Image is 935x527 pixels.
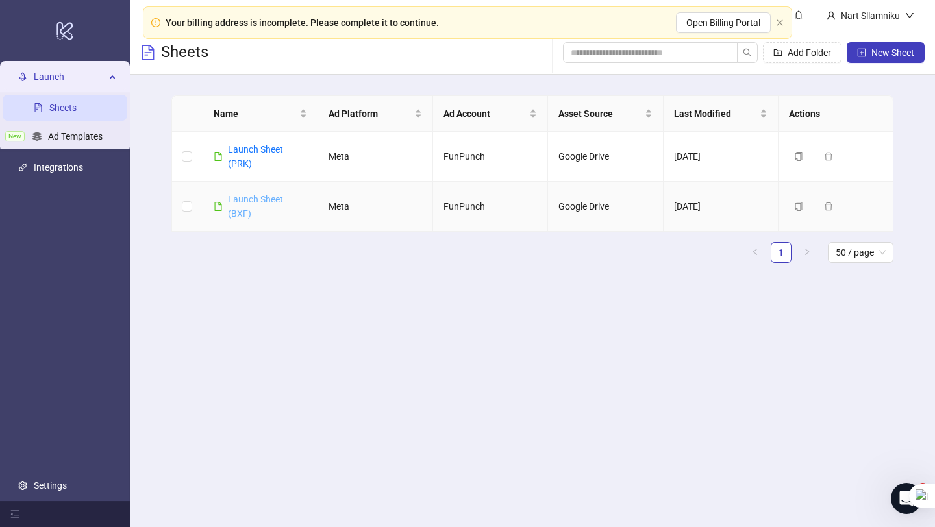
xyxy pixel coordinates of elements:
span: file [214,152,223,161]
span: plus-square [857,48,866,57]
span: search [743,48,752,57]
div: Your billing address is incomplete. Please complete it to continue. [166,16,439,30]
a: Settings [34,480,67,491]
span: menu-fold [10,509,19,519]
span: folder-add [773,48,782,57]
span: left [751,248,759,256]
h3: Sheets [161,42,208,63]
span: Asset Source [558,106,642,121]
button: left [745,242,766,263]
li: 1 [771,242,792,263]
li: Previous Page [745,242,766,263]
a: Launch Sheet (BXF) [228,194,283,219]
span: user [827,11,836,20]
iframe: Intercom live chat [891,483,922,514]
li: Next Page [797,242,817,263]
button: right [797,242,817,263]
th: Ad Platform [318,96,433,132]
th: Actions [779,96,893,132]
td: FunPunch [433,132,548,182]
td: Google Drive [548,182,663,232]
span: copy [794,152,803,161]
span: exclamation-circle [151,18,160,27]
button: Add Folder [763,42,841,63]
td: [DATE] [664,132,779,182]
a: Sheets [49,103,77,113]
th: Asset Source [548,96,663,132]
span: Last Modified [674,106,757,121]
span: file-text [140,45,156,60]
span: right [803,248,811,256]
span: bell [794,10,803,19]
span: New Sheet [871,47,914,58]
a: Launch Sheet (PRK) [228,144,283,169]
button: New Sheet [847,42,925,63]
span: Add Folder [788,47,831,58]
span: Ad Account [443,106,527,121]
td: Meta [318,182,433,232]
span: Open Billing Portal [686,18,760,28]
th: Ad Account [433,96,548,132]
span: delete [824,202,833,211]
span: delete [824,152,833,161]
span: Launch [34,64,105,90]
span: file [214,202,223,211]
th: Name [203,96,318,132]
span: 50 / page [836,243,886,262]
a: Ad Templates [48,131,103,141]
span: 4 [917,483,928,493]
span: down [905,11,914,20]
td: Google Drive [548,132,663,182]
a: 1 [771,243,791,262]
span: Name [214,106,297,121]
button: close [776,19,784,27]
div: Nart Sllamniku [836,8,905,23]
td: FunPunch [433,182,548,232]
span: rocket [18,72,27,81]
td: Meta [318,132,433,182]
button: Open Billing Portal [676,12,771,33]
td: [DATE] [664,182,779,232]
div: Page Size [828,242,893,263]
th: Last Modified [664,96,779,132]
span: Ad Platform [329,106,412,121]
span: copy [794,202,803,211]
a: Integrations [34,162,83,173]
